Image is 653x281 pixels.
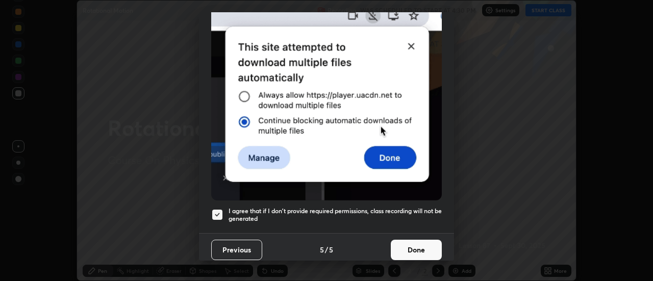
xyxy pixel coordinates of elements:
button: Done [391,240,442,260]
h4: / [325,244,328,255]
h4: 5 [320,244,324,255]
h4: 5 [329,244,333,255]
h5: I agree that if I don't provide required permissions, class recording will not be generated [229,207,442,223]
button: Previous [211,240,262,260]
